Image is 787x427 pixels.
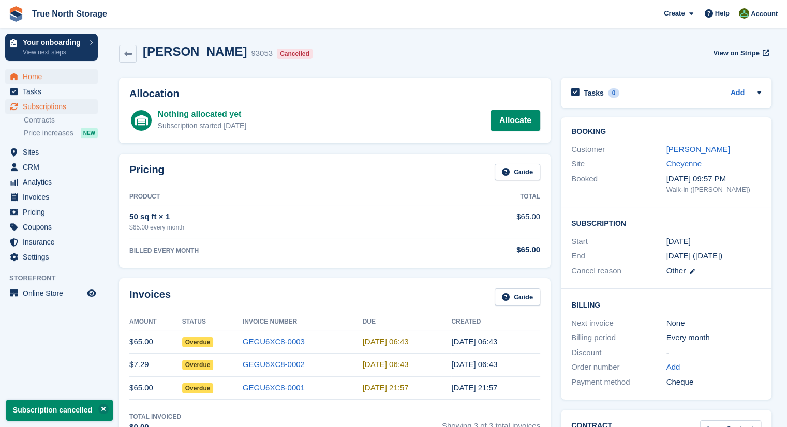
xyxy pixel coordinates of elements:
[23,69,85,84] span: Home
[666,332,762,344] div: Every month
[495,164,540,181] a: Guide
[664,8,685,19] span: Create
[666,236,691,248] time: 2025-06-27 07:00:00 UTC
[5,99,98,114] a: menu
[666,145,730,154] a: [PERSON_NAME]
[435,189,540,205] th: Total
[713,48,759,58] span: View on Stripe
[129,376,182,400] td: $65.00
[23,48,84,57] p: View next steps
[435,244,540,256] div: $65.00
[491,110,540,131] a: Allocate
[739,8,749,19] img: Jessie Dafoe
[5,175,98,189] a: menu
[23,175,85,189] span: Analytics
[23,145,85,159] span: Sites
[571,361,666,373] div: Order number
[666,347,762,359] div: -
[571,347,666,359] div: Discount
[571,144,666,156] div: Customer
[23,250,85,264] span: Settings
[5,286,98,300] a: menu
[6,400,113,421] p: Subscription cancelled
[363,337,409,346] time: 2025-08-02 12:43:43 UTC
[584,88,604,98] h2: Tasks
[363,314,452,330] th: Due
[731,87,745,99] a: Add
[243,314,363,330] th: Invoice Number
[5,190,98,204] a: menu
[81,128,98,138] div: NEW
[608,88,620,98] div: 0
[129,88,540,100] h2: Allocation
[23,235,85,249] span: Insurance
[5,235,98,249] a: menu
[251,48,273,59] div: 93053
[24,128,73,138] span: Price increases
[129,330,182,354] td: $65.00
[571,265,666,277] div: Cancel reason
[23,190,85,204] span: Invoices
[571,250,666,262] div: End
[129,223,435,232] div: $65.00 every month
[23,220,85,234] span: Coupons
[666,173,762,185] div: [DATE] 09:57 PM
[23,99,85,114] span: Subscriptions
[363,360,409,369] time: 2025-07-02 12:43:43 UTC
[182,383,214,393] span: Overdue
[571,128,761,136] h2: Booking
[243,360,305,369] a: GEGU6XC8-0002
[23,160,85,174] span: CRM
[85,287,98,299] a: Preview store
[129,164,165,181] h2: Pricing
[709,44,771,62] a: View on Stripe
[182,314,243,330] th: Status
[5,250,98,264] a: menu
[666,361,680,373] a: Add
[5,34,98,61] a: Your onboarding View next steps
[666,185,762,195] div: Walk-in ([PERSON_NAME])
[182,360,214,370] span: Overdue
[243,337,305,346] a: GEGU6XC8-0003
[5,205,98,219] a: menu
[666,159,702,168] a: Cheyenne
[571,332,666,344] div: Billing period
[5,69,98,84] a: menu
[571,218,761,228] h2: Subscription
[5,160,98,174] a: menu
[666,317,762,329] div: None
[666,376,762,388] div: Cheque
[23,39,84,46] p: Your onboarding
[23,286,85,300] span: Online Store
[9,273,103,283] span: Storefront
[571,376,666,388] div: Payment method
[129,314,182,330] th: Amount
[158,108,247,120] div: Nothing allocated yet
[23,205,85,219] span: Pricing
[24,115,98,125] a: Contracts
[435,205,540,238] td: $65.00
[158,120,247,131] div: Subscription started [DATE]
[243,383,305,392] a: GEGU6XC8-0001
[143,44,247,58] h2: [PERSON_NAME]
[571,173,666,195] div: Booked
[571,317,666,329] div: Next invoice
[5,84,98,99] a: menu
[666,266,686,275] span: Other
[24,127,98,139] a: Price increases NEW
[23,84,85,99] span: Tasks
[495,288,540,306] a: Guide
[666,251,723,260] span: [DATE] ([DATE])
[451,314,540,330] th: Created
[451,360,497,369] time: 2025-07-01 12:43:43 UTC
[363,383,409,392] time: 2025-06-29 03:57:06 UTC
[571,158,666,170] div: Site
[5,220,98,234] a: menu
[28,5,111,22] a: True North Storage
[129,246,435,255] div: BILLED EVERY MONTH
[129,211,435,223] div: 50 sq ft × 1
[277,49,313,59] div: Cancelled
[8,6,24,22] img: stora-icon-8386f47178a22dfd0bd8f6a31ec36ba5ce8667c1dd55bd0f319d3a0aa187defe.svg
[571,299,761,310] h2: Billing
[129,288,171,306] h2: Invoices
